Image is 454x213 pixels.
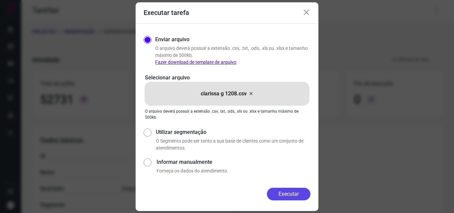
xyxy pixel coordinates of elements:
p: O Segmento pode ser tanto a sua base de clientes como um conjunto de atendimentos. [156,138,310,152]
label: Utilizar segmentação [156,128,310,136]
button: Executar [267,188,310,200]
label: Enviar arquivo [155,36,189,44]
p: clarissa g 1208.csv [201,90,247,98]
p: Selecionar arquivo [145,74,309,82]
p: Forneça os dados do atendimento. [157,167,310,174]
h3: Executar tarefa [144,9,189,17]
label: Informar manualmente [157,158,310,166]
a: Fazer download de template de arquivo [155,59,236,65]
p: O arquivo deverá possuir a extensão .csv, .txt, .ods, .xls ou .xlsx e tamanho máximo de 500kb. [155,45,310,66]
p: O arquivo deverá possuir a extensão .csv, .txt, .ods, .xls ou .xlsx e tamanho máximo de 500kb. [145,108,309,120]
